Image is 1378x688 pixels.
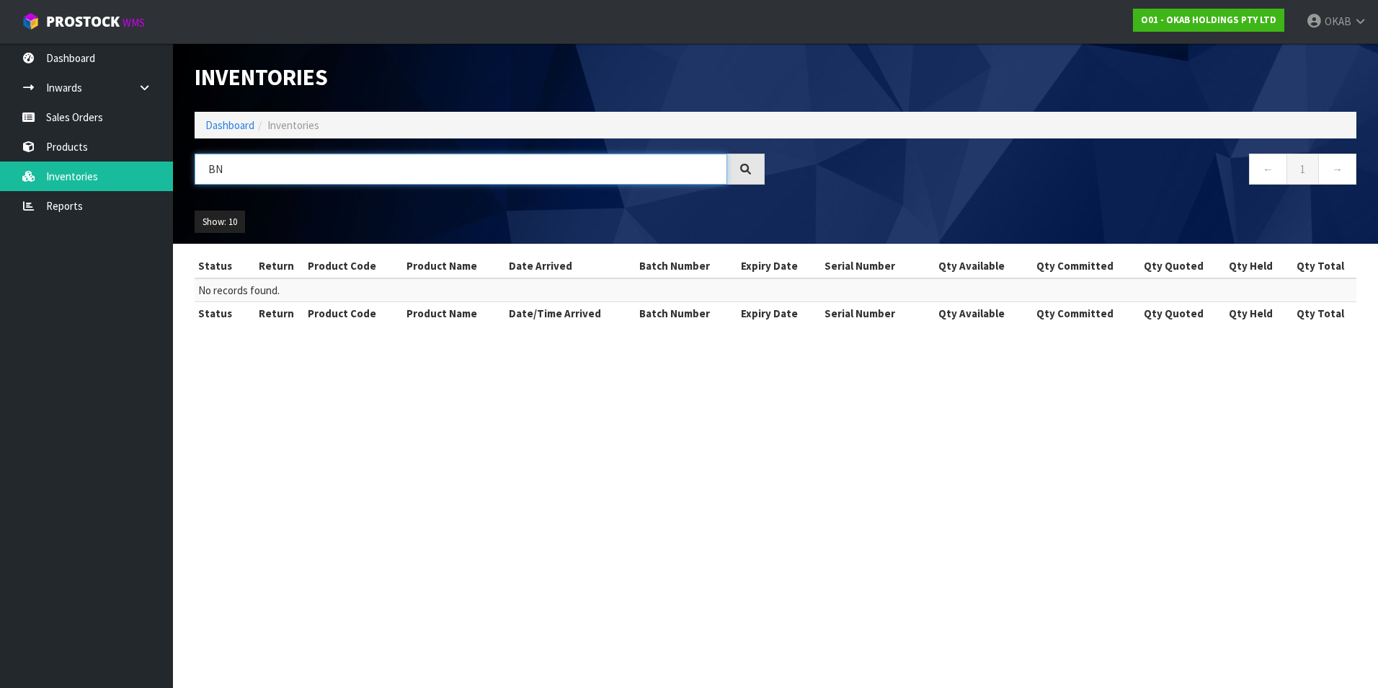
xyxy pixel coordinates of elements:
nav: Page navigation [786,154,1356,189]
th: Qty Committed [1019,302,1129,325]
th: Product Code [304,255,403,278]
th: Product Name [403,302,504,325]
a: → [1318,154,1356,185]
th: Status [195,302,249,325]
a: ← [1249,154,1287,185]
th: Qty Total [1284,255,1356,278]
button: Show: 10 [195,211,245,234]
th: Date Arrived [505,255,636,278]
th: Expiry Date [737,255,822,278]
th: Return [249,255,304,278]
th: Qty Quoted [1130,302,1218,325]
th: Qty Available [923,302,1020,325]
span: ProStock [46,12,120,31]
small: WMS [123,16,145,30]
img: cube-alt.png [22,12,40,30]
th: Batch Number [636,302,737,325]
th: Qty Committed [1019,255,1129,278]
a: Dashboard [205,118,254,132]
th: Batch Number [636,255,737,278]
th: Qty Available [923,255,1020,278]
td: No records found. [195,278,1356,302]
input: Search inventories [195,154,727,185]
th: Product Code [304,302,403,325]
th: Product Name [403,255,504,278]
span: OKAB [1325,14,1351,28]
th: Qty Held [1217,255,1284,278]
th: Return [249,302,304,325]
h1: Inventories [195,65,765,90]
th: Serial Number [821,302,923,325]
th: Expiry Date [737,302,822,325]
a: 1 [1286,154,1319,185]
th: Qty Held [1217,302,1284,325]
th: Date/Time Arrived [505,302,636,325]
strong: O01 - OKAB HOLDINGS PTY LTD [1141,14,1276,26]
th: Serial Number [821,255,923,278]
th: Qty Quoted [1130,255,1218,278]
th: Status [195,255,249,278]
span: Inventories [267,118,319,132]
th: Qty Total [1284,302,1356,325]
